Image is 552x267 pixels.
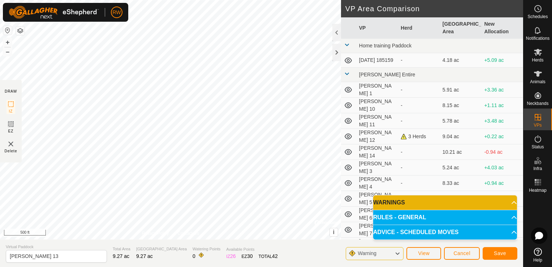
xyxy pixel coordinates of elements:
[533,258,542,262] span: Help
[440,160,482,175] td: 5.24 ac
[406,247,441,260] button: View
[178,230,199,237] a: Contact Us
[401,133,437,140] div: 3 Herds
[481,17,523,39] th: New Allocation
[356,113,398,129] td: [PERSON_NAME] 11
[440,17,482,39] th: [GEOGRAPHIC_DATA] Area
[440,82,482,98] td: 5.91 ac
[398,17,440,39] th: Herd
[3,26,12,35] button: Reset Map
[527,101,548,106] span: Neckbands
[9,109,13,114] span: IZ
[440,113,482,129] td: 5.78 ac
[401,102,437,109] div: -
[373,225,517,240] p-accordion-header: ADVICE - SCHEDULED MOVES
[481,82,523,98] td: +3.36 ac
[373,215,426,220] span: RULES - GENERAL
[481,98,523,113] td: +1.11 ac
[356,53,398,68] td: [DATE] 185159
[3,47,12,56] button: –
[529,188,547,192] span: Heatmap
[345,4,523,13] h2: VP Area Comparison
[453,250,470,256] span: Cancel
[440,129,482,144] td: 9.04 ac
[5,89,17,94] div: DRAW
[533,166,542,171] span: Infra
[440,98,482,113] td: 8.15 ac
[356,98,398,113] td: [PERSON_NAME] 10
[373,200,405,205] span: WARNINGS
[401,86,437,94] div: -
[226,253,236,260] div: IZ
[526,36,549,41] span: Notifications
[532,58,543,62] span: Herds
[193,253,195,259] span: 0
[259,253,278,260] div: TOTAL
[418,250,430,256] span: View
[481,144,523,160] td: -0.94 ac
[226,246,277,253] span: Available Points
[113,246,130,252] span: Total Area
[330,228,338,236] button: i
[440,175,482,191] td: 8.33 ac
[481,191,523,207] td: +2 ac
[136,253,153,259] span: 9.27 ac
[247,253,253,259] span: 30
[356,207,398,222] td: [PERSON_NAME] 6
[356,129,398,144] td: [PERSON_NAME] 12
[531,145,544,149] span: Status
[358,250,376,256] span: Warning
[112,9,121,16] span: RW
[333,229,335,235] span: i
[8,128,14,134] span: EZ
[401,148,437,156] div: -
[401,164,437,171] div: -
[523,245,552,265] a: Help
[401,179,437,187] div: -
[530,80,545,84] span: Animals
[142,230,169,237] a: Privacy Policy
[444,247,480,260] button: Cancel
[356,160,398,175] td: [PERSON_NAME] 3
[6,244,107,250] span: Virtual Paddock
[483,247,517,260] button: Save
[527,14,548,19] span: Schedules
[356,82,398,98] td: [PERSON_NAME] 1
[401,56,437,64] div: -
[9,6,99,19] img: Gallagher Logo
[136,246,187,252] span: [GEOGRAPHIC_DATA] Area
[356,175,398,191] td: [PERSON_NAME] 4
[401,117,437,125] div: -
[5,148,17,154] span: Delete
[193,246,220,252] span: Watering Points
[113,253,129,259] span: 9.27 ac
[242,253,253,260] div: EZ
[440,144,482,160] td: 10.21 ac
[373,195,517,210] p-accordion-header: WARNINGS
[481,53,523,68] td: +5.09 ac
[3,38,12,47] button: +
[272,253,278,259] span: 42
[440,53,482,68] td: 4.18 ac
[481,160,523,175] td: +4.03 ac
[373,229,458,235] span: ADVICE - SCHEDULED MOVES
[356,222,398,238] td: [PERSON_NAME] 7
[440,191,482,207] td: 7.26 ac
[16,26,25,35] button: Map Layers
[494,250,506,256] span: Save
[7,140,15,148] img: VP
[534,123,542,127] span: VPs
[481,129,523,144] td: +0.22 ac
[481,113,523,129] td: +3.48 ac
[356,144,398,160] td: [PERSON_NAME] 14
[359,43,412,48] span: Home training Paddock
[373,210,517,225] p-accordion-header: RULES - GENERAL
[356,17,398,39] th: VP
[359,72,415,77] span: [PERSON_NAME] Entire
[356,238,398,253] td: [PERSON_NAME] 8
[356,191,398,207] td: [PERSON_NAME] 5
[230,253,236,259] span: 26
[481,175,523,191] td: +0.94 ac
